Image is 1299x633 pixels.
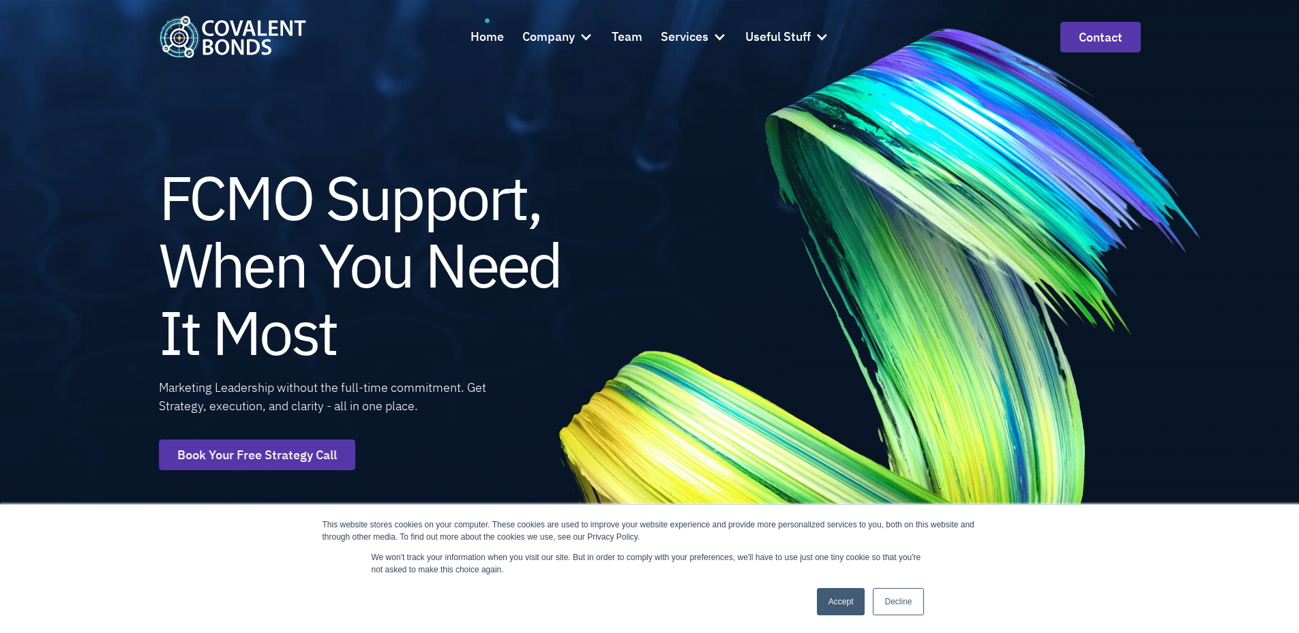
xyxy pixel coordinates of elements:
div: Marketing Leadership without the full-time commitment. Get Strategy, execution, and clarity - all... [159,378,532,415]
div: This website stores cookies on your computer. These cookies are used to improve your website expe... [323,519,977,543]
a: contact [1060,22,1141,52]
div: Company [522,27,575,47]
div: Team [612,27,642,47]
div: Company [522,18,593,55]
div: Useful Stuff [745,27,811,47]
p: We won't track your information when you visit our site. But in order to comply with your prefere... [372,551,928,576]
div: Services [661,27,708,47]
a: Book Your Free Strategy Call [159,439,355,470]
h1: FCMO Support, When You Need It Most [159,164,666,366]
img: Covalent Bonds White / Teal Logo [159,16,306,57]
a: Accept [817,588,865,615]
a: Team [612,18,642,55]
a: Decline [873,588,923,615]
div: Services [661,18,727,55]
a: home [159,16,306,57]
div: Useful Stuff [745,18,829,55]
div: Home [471,27,504,47]
a: Home [471,18,504,55]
